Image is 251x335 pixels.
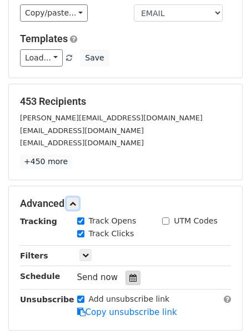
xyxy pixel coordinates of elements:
[20,139,144,147] small: [EMAIL_ADDRESS][DOMAIN_NAME]
[20,4,88,22] a: Copy/paste...
[89,228,134,240] label: Track Clicks
[20,272,60,281] strong: Schedule
[80,49,109,67] button: Save
[20,114,203,122] small: [PERSON_NAME][EMAIL_ADDRESS][DOMAIN_NAME]
[20,295,74,304] strong: Unsubscribe
[20,95,231,108] h5: 453 Recipients
[77,272,118,282] span: Send now
[195,282,251,335] iframe: Chat Widget
[20,217,57,226] strong: Tracking
[20,126,144,135] small: [EMAIL_ADDRESS][DOMAIN_NAME]
[89,293,170,305] label: Add unsubscribe link
[20,251,48,260] strong: Filters
[89,215,137,227] label: Track Opens
[20,197,231,210] h5: Advanced
[20,33,68,44] a: Templates
[174,215,217,227] label: UTM Codes
[77,307,177,317] a: Copy unsubscribe link
[20,49,63,67] a: Load...
[20,155,72,169] a: +450 more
